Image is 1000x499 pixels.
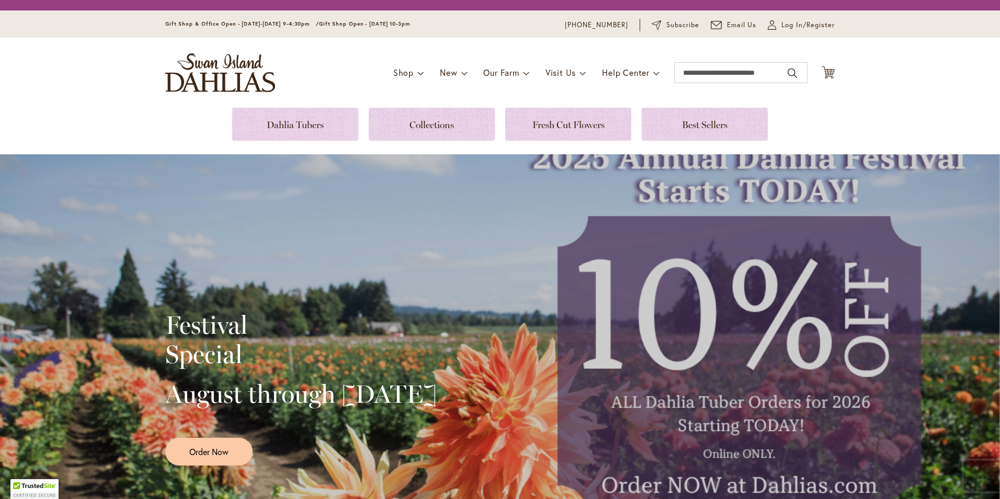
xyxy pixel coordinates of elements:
a: Order Now [165,438,253,466]
span: New [440,67,457,78]
span: Visit Us [546,67,576,78]
span: Log In/Register [781,20,835,30]
span: Our Farm [483,67,519,78]
span: Email Us [727,20,757,30]
span: Help Center [602,67,650,78]
span: Subscribe [666,20,699,30]
h2: August through [DATE] [165,379,437,409]
span: Gift Shop Open - [DATE] 10-3pm [319,20,410,27]
button: Search [788,65,797,82]
div: TrustedSite Certified [10,479,59,499]
a: Log In/Register [768,20,835,30]
a: Email Us [711,20,757,30]
a: [PHONE_NUMBER] [565,20,628,30]
span: Shop [393,67,414,78]
h2: Festival Special [165,310,437,369]
span: Order Now [189,446,229,458]
a: store logo [165,53,275,92]
span: Gift Shop & Office Open - [DATE]-[DATE] 9-4:30pm / [165,20,319,27]
a: Subscribe [652,20,699,30]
